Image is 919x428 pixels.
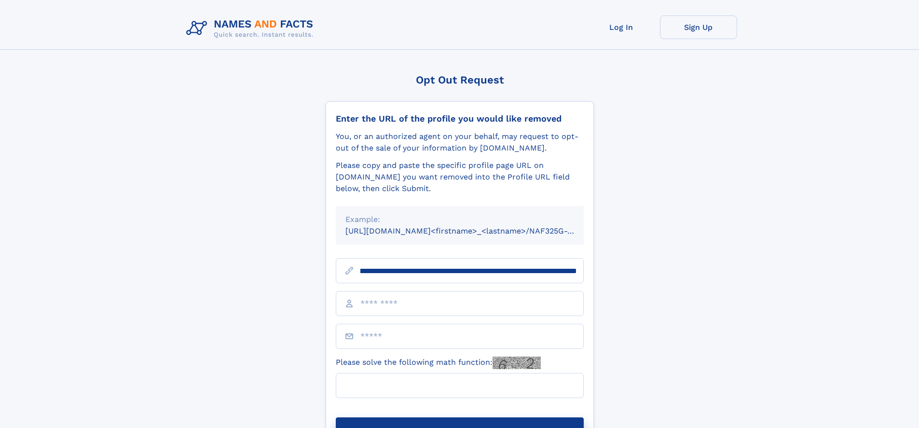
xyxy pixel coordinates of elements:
[660,15,737,39] a: Sign Up
[583,15,660,39] a: Log In
[336,357,541,369] label: Please solve the following math function:
[336,160,584,194] div: Please copy and paste the specific profile page URL on [DOMAIN_NAME] you want removed into the Pr...
[336,113,584,124] div: Enter the URL of the profile you would like removed
[182,15,321,41] img: Logo Names and Facts
[336,131,584,154] div: You, or an authorized agent on your behalf, may request to opt-out of the sale of your informatio...
[345,214,574,225] div: Example:
[345,226,602,235] small: [URL][DOMAIN_NAME]<firstname>_<lastname>/NAF325G-xxxxxxxx
[326,74,594,86] div: Opt Out Request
